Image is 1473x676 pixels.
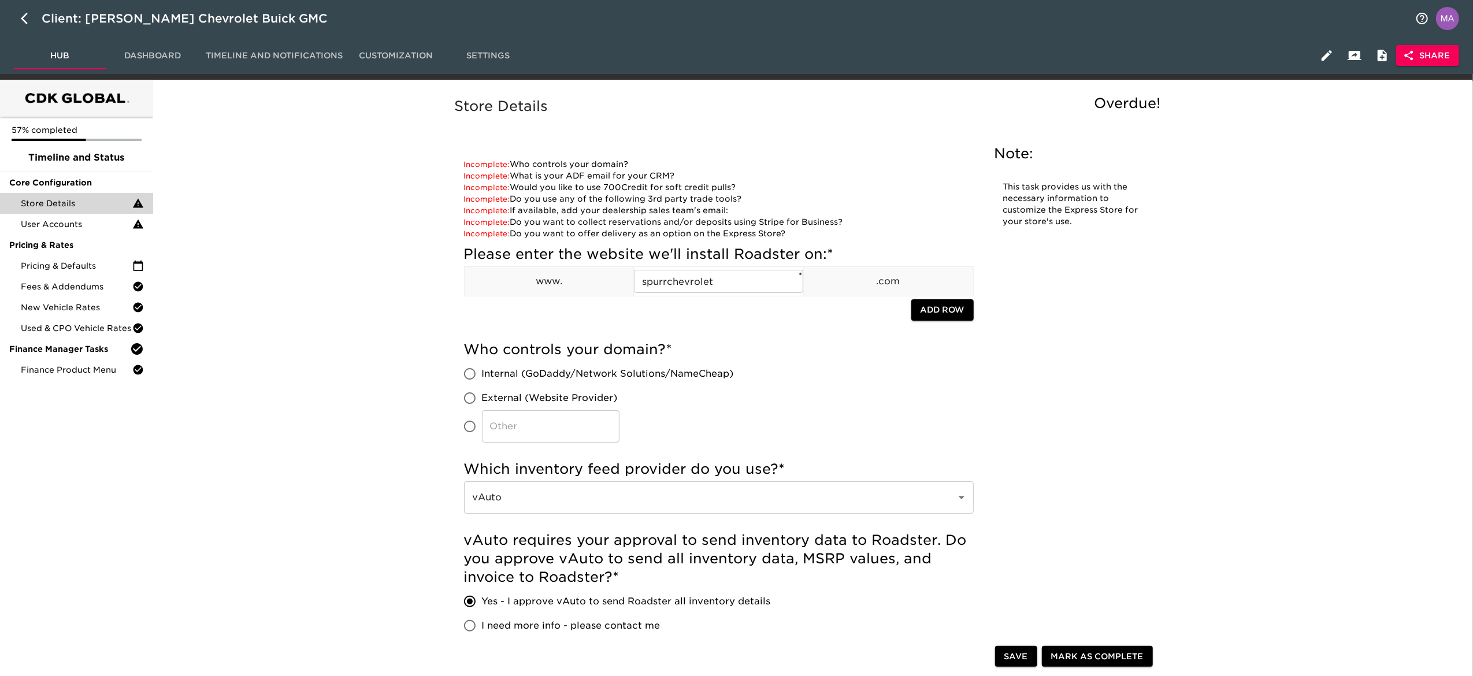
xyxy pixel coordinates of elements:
[482,619,661,633] span: I need more info - please contact me
[1051,649,1144,664] span: Mark as Complete
[42,9,344,28] div: Client: [PERSON_NAME] Chevrolet Buick GMC
[464,183,510,192] span: Incomplete:
[206,49,343,63] span: Timeline and Notifications
[21,198,132,209] span: Store Details
[464,171,675,180] a: What is your ADF email for your CRM?
[464,340,974,359] h5: Who controls your domain?
[482,410,619,443] input: Other
[465,274,634,288] p: www.
[21,364,132,376] span: Finance Product Menu
[1368,42,1396,69] button: Internal Notes and Comments
[455,97,1167,116] h5: Store Details
[1396,45,1459,66] button: Share
[911,299,974,321] button: Add Row
[21,49,99,63] span: Hub
[464,245,974,263] h5: Please enter the website we'll install Roadster on:
[1436,7,1459,30] img: Profile
[464,195,510,203] span: Incomplete:
[9,343,130,355] span: Finance Manager Tasks
[995,144,1151,163] h5: Note:
[464,206,510,215] span: Incomplete:
[1408,5,1436,32] button: notifications
[464,160,510,169] span: Incomplete:
[1405,49,1450,63] span: Share
[21,260,132,272] span: Pricing & Defaults
[21,218,132,230] span: User Accounts
[482,391,618,405] span: External (Website Provider)
[482,595,771,608] span: Yes - I approve vAuto to send Roadster all inventory details
[1042,646,1153,667] button: Mark as Complete
[21,281,132,292] span: Fees & Addendums
[953,489,970,506] button: Open
[804,274,973,288] p: .com
[21,322,132,334] span: Used & CPO Vehicle Rates
[464,206,729,215] a: If available, add your dealership sales team's email:
[21,302,132,313] span: New Vehicle Rates
[9,177,144,188] span: Core Configuration
[464,531,974,586] h5: vAuto requires your approval to send inventory data to Roadster. Do you approve vAuto to send all...
[464,183,736,192] a: Would you like to use 700Credit for soft credit pulls?
[449,49,528,63] span: Settings
[1004,649,1028,664] span: Save
[464,460,974,478] h5: Which inventory feed provider do you use?
[12,124,142,136] p: 57% completed
[464,194,742,203] a: Do you use any of the following 3rd party trade tools?
[464,229,786,238] a: Do you want to offer delivery as an option on the Express Store?
[464,218,510,226] span: Incomplete:
[1003,181,1142,228] p: This task provides us with the necessary information to customize the Express Store for your stor...
[1094,95,1161,112] span: Overdue!
[995,646,1037,667] button: Save
[9,151,144,165] span: Timeline and Status
[464,217,843,226] a: Do you want to collect reservations and/or deposits using Stripe for Business?
[464,172,510,180] span: Incomplete:
[1313,42,1341,69] button: Edit Hub
[482,367,734,381] span: Internal (GoDaddy/Network Solutions/NameCheap)
[464,229,510,238] span: Incomplete:
[113,49,192,63] span: Dashboard
[9,239,144,251] span: Pricing & Rates
[464,159,629,169] a: Who controls your domain?
[1341,42,1368,69] button: Client View
[357,49,435,63] span: Customization
[921,303,964,317] span: Add Row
